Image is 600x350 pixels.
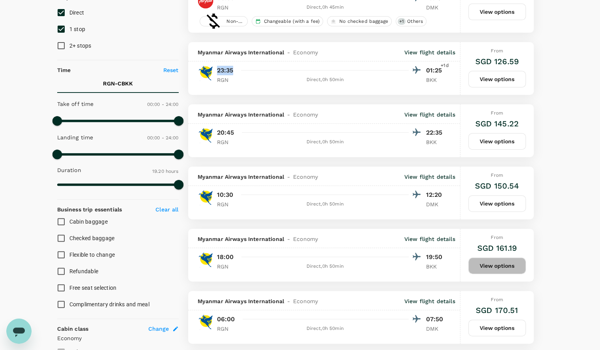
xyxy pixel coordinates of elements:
h6: SGD 161.19 [477,242,517,254]
h6: SGD 145.22 [475,117,519,130]
p: View flight details [404,173,455,181]
p: 18:00 [217,252,234,262]
span: 00:00 - 24:00 [147,102,179,107]
button: View options [468,257,526,274]
p: RGN [217,76,237,84]
p: Take off time [57,100,94,108]
span: Myanmar Airways International [198,48,284,56]
span: Flexible to change [69,252,115,258]
p: 23:35 [217,66,234,75]
p: 10:30 [217,190,234,200]
p: 19:50 [426,252,446,262]
div: Non-refundable [200,16,248,26]
span: 2+ stops [69,43,92,49]
span: - [284,297,293,305]
span: Economy [293,235,318,243]
p: Reset [163,66,179,74]
strong: Cabin class [57,326,89,332]
p: View flight details [404,111,455,119]
span: Economy [293,297,318,305]
p: 01:25 [426,66,446,75]
span: 19.20 hours [152,169,179,174]
span: + 1 [398,18,406,25]
img: 8M [198,190,213,206]
span: Change [148,325,169,333]
button: View options [468,133,526,150]
strong: Business trip essentials [57,206,122,213]
span: Economy [293,111,318,119]
span: Direct [69,9,84,16]
div: Direct , 0h 50min [241,138,409,146]
div: Direct , 0h 45min [241,4,409,11]
div: +1Others [396,16,426,26]
div: No checked baggage [327,16,392,26]
span: - [284,235,293,243]
span: Changeable (with a fee) [261,18,323,25]
p: 12:20 [426,190,446,200]
p: View flight details [404,235,455,243]
iframe: Button to launch messaging window [6,319,32,344]
span: Free seat selection [69,285,117,291]
div: Direct , 0h 50min [241,263,409,270]
span: Myanmar Airways International [198,173,284,181]
p: RGN [217,138,237,146]
button: View options [468,195,526,212]
p: DMK [426,4,446,11]
h6: SGD 170.51 [476,304,518,317]
p: View flight details [404,297,455,305]
img: 8M [198,128,213,143]
p: BKK [426,76,446,84]
span: Myanmar Airways International [198,235,284,243]
span: Others [404,18,426,25]
p: RGN [217,4,237,11]
p: Duration [57,166,81,174]
p: View flight details [404,48,455,56]
p: Economy [57,334,179,342]
p: RGN - CBKK [103,80,133,87]
span: Complimentary drinks and meal [69,301,150,307]
p: Clear all [155,206,178,213]
p: 06:00 [217,315,235,324]
p: Landing time [57,133,93,141]
button: View options [468,320,526,336]
span: - [284,111,293,119]
h6: SGD 126.59 [475,55,519,68]
p: RGN [217,325,237,333]
span: Cabin baggage [69,219,108,225]
span: +1d [441,62,449,70]
span: Checked baggage [69,235,115,241]
span: From [491,297,503,302]
p: BKK [426,263,446,270]
span: From [491,172,503,178]
div: Direct , 0h 50min [241,325,409,333]
span: No checked baggage [336,18,391,25]
img: 8M [198,314,213,330]
div: Direct , 0h 50min [241,76,409,84]
span: Refundable [69,268,99,274]
div: Changeable (with a fee) [252,16,323,26]
div: Direct , 0h 50min [241,200,409,208]
span: - [284,173,293,181]
span: - [284,48,293,56]
span: 00:00 - 24:00 [147,135,179,141]
span: Myanmar Airways International [198,111,284,119]
p: RGN [217,263,237,270]
button: View options [468,4,526,20]
span: Economy [293,48,318,56]
img: 8M [198,252,213,268]
h6: SGD 150.54 [475,180,519,192]
p: 20:45 [217,128,234,137]
p: Time [57,66,71,74]
span: From [491,48,503,54]
p: 07:50 [426,315,446,324]
span: 1 stop [69,26,86,32]
span: Myanmar Airways International [198,297,284,305]
span: Non-refundable [223,18,247,25]
span: From [491,235,503,240]
p: DMK [426,200,446,208]
img: 8M [198,65,213,81]
p: DMK [426,325,446,333]
p: 22:35 [426,128,446,137]
p: BKK [426,138,446,146]
p: RGN [217,200,237,208]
